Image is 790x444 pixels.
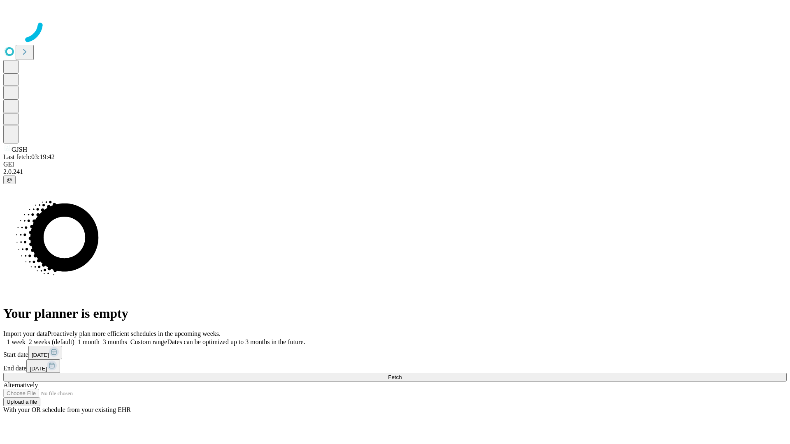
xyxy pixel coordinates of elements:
[28,346,62,359] button: [DATE]
[3,168,787,176] div: 2.0.241
[48,330,221,337] span: Proactively plan more efficient schedules in the upcoming weeks.
[12,146,27,153] span: GJSH
[130,338,167,345] span: Custom range
[103,338,127,345] span: 3 months
[29,338,74,345] span: 2 weeks (default)
[167,338,305,345] span: Dates can be optimized up to 3 months in the future.
[30,365,47,372] span: [DATE]
[3,359,787,373] div: End date
[3,406,131,413] span: With your OR schedule from your existing EHR
[78,338,100,345] span: 1 month
[32,352,49,358] span: [DATE]
[3,398,40,406] button: Upload a file
[3,176,16,184] button: @
[388,374,402,380] span: Fetch
[26,359,60,373] button: [DATE]
[3,306,787,321] h1: Your planner is empty
[7,338,26,345] span: 1 week
[3,161,787,168] div: GEI
[3,153,55,160] span: Last fetch: 03:19:42
[3,330,48,337] span: Import your data
[3,373,787,382] button: Fetch
[3,382,38,388] span: Alternatively
[3,346,787,359] div: Start date
[7,177,12,183] span: @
